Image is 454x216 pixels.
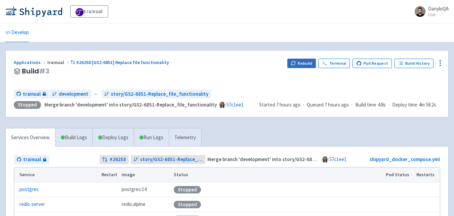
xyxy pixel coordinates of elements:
span: Queued [307,101,349,108]
span: Started [259,101,300,108]
a: shipyard_docker_compose.yml [370,156,440,162]
a: 57c1ee1 [226,101,244,108]
div: · · · [259,101,440,109]
a: #26258 [GS2-6851] Replace file functionality [71,59,170,65]
time: 7 hours ago [276,101,300,108]
a: trainual [14,155,49,164]
span: story/GS2-6851-Replace_file_functionality [111,90,208,98]
th: Status [172,167,384,182]
span: 4.8s [378,101,386,109]
a: redis-server [19,200,45,208]
button: Rebuild [287,59,316,68]
a: Terminal [319,59,350,68]
span: 4m 58.2s [419,101,436,109]
span: development [59,90,88,98]
span: # 3 [39,66,49,76]
span: DanyloQA [428,5,449,12]
th: Restart [99,167,119,182]
a: Develop [5,23,29,42]
div: Stopped [174,186,201,193]
a: Pull Request [353,59,392,68]
a: postgres [19,186,39,193]
span: Build time [355,101,376,109]
a: story/GS2-6851-Replace_file_functionality [101,90,211,99]
th: Image [119,167,172,182]
a: Run Logs [134,128,169,147]
div: Stopped [14,101,41,109]
span: Deploy time [392,101,417,109]
strong: Merge branch 'development' into story/GS2-6851-Replace_file_functionality [207,156,380,162]
a: Build Logs [55,128,92,147]
div: Stopped [174,201,201,208]
small: User [428,12,449,17]
a: Deploy Logs [92,128,134,147]
a: trainual [14,90,49,99]
img: Shipyard logo [5,6,62,17]
span: story/GS2-6851-Replace_file_functionality [140,156,203,163]
span: trainual [23,90,41,98]
th: Service [14,167,99,182]
th: Restarts [414,167,440,182]
a: development [49,90,91,99]
a: #26258 [99,155,129,164]
a: DanyloQA User [411,6,449,17]
span: trainual [23,156,41,163]
strong: Merge branch 'development' into story/GS2-6851-Replace_file_functionality [44,101,217,108]
a: Build History [395,59,434,68]
a: trainual [70,5,108,18]
a: story/GS2-6851-Replace_file_functionality [131,155,205,164]
span: redis:alpine [122,200,146,208]
a: 57c1ee1 [329,156,346,162]
span: postgres:14 [122,186,147,193]
span: ← [94,90,99,98]
a: Services Overview [6,128,55,147]
a: Applications [14,59,47,65]
time: 7 hours ago [325,101,349,108]
th: Pod Status [384,167,414,182]
a: Telemetry [169,128,201,147]
span: Build [22,67,49,75]
span: trainual [47,59,71,65]
strong: # 26258 [110,156,126,163]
